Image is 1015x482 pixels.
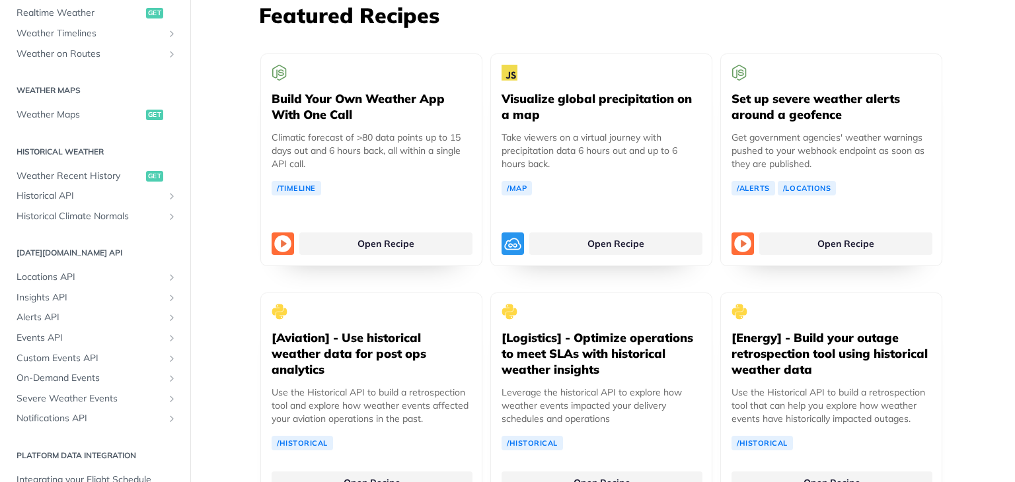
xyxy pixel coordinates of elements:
h5: Visualize global precipitation on a map [502,91,701,123]
p: Leverage the historical API to explore how weather events impacted your delivery schedules and op... [502,386,701,425]
span: Historical Climate Normals [17,210,163,223]
h2: Platform DATA integration [10,450,180,462]
a: Realtime Weatherget [10,3,180,23]
a: Open Recipe [299,232,472,255]
a: Notifications APIShow subpages for Notifications API [10,409,180,429]
span: Notifications API [17,412,163,425]
span: Weather Maps [17,108,143,121]
span: Custom Events API [17,352,163,365]
a: /Locations [778,181,837,195]
a: Events APIShow subpages for Events API [10,328,180,348]
a: Weather Recent Historyget [10,166,180,186]
button: Show subpages for Weather on Routes [167,49,177,59]
button: Show subpages for On-Demand Events [167,373,177,384]
span: get [146,110,163,120]
button: Show subpages for Historical Climate Normals [167,211,177,222]
span: Weather Recent History [17,170,143,183]
a: Weather Mapsget [10,105,180,125]
a: Weather on RoutesShow subpages for Weather on Routes [10,44,180,64]
span: Realtime Weather [17,7,143,20]
h5: Set up severe weather alerts around a geofence [732,91,931,123]
a: Historical Climate NormalsShow subpages for Historical Climate Normals [10,207,180,226]
span: Locations API [17,271,163,284]
a: Severe Weather EventsShow subpages for Severe Weather Events [10,389,180,409]
button: Show subpages for Custom Events API [167,353,177,364]
h2: Historical Weather [10,146,180,158]
a: Historical APIShow subpages for Historical API [10,186,180,206]
button: Show subpages for Insights API [167,293,177,303]
button: Show subpages for Historical API [167,191,177,201]
span: Events API [17,331,163,345]
p: Use the Historical API to build a retrospection tool that can help you explore how weather events... [732,386,931,425]
span: On-Demand Events [17,372,163,385]
h5: [Energy] - Build your outage retrospection tool using historical weather data [732,330,931,378]
button: Show subpages for Weather Timelines [167,28,177,39]
span: Alerts API [17,311,163,324]
a: Weather TimelinesShow subpages for Weather Timelines [10,24,180,44]
span: Severe Weather Events [17,392,163,405]
a: Open Recipe [529,232,702,255]
a: /Historical [502,436,563,450]
a: /Map [502,181,532,195]
a: Alerts APIShow subpages for Alerts API [10,308,180,327]
p: Take viewers on a virtual journey with precipitation data 6 hours out and up to 6 hours back. [502,131,701,170]
h5: Build Your Own Weather App With One Call [272,91,471,123]
h2: Weather Maps [10,85,180,96]
a: /Historical [272,436,333,450]
a: Custom Events APIShow subpages for Custom Events API [10,349,180,368]
a: On-Demand EventsShow subpages for On-Demand Events [10,368,180,388]
p: Use the Historical API to build a retrospection tool and explore how weather events affected your... [272,386,471,425]
p: Climatic forecast of >80 data points up to 15 days out and 6 hours back, all within a single API ... [272,131,471,170]
a: /Alerts [732,181,775,195]
a: Open Recipe [759,232,932,255]
span: Weather on Routes [17,48,163,61]
h3: Featured Recipes [259,1,946,30]
h2: [DATE][DOMAIN_NAME] API [10,247,180,259]
span: get [146,171,163,182]
span: Insights API [17,291,163,304]
button: Show subpages for Events API [167,333,177,343]
a: /Timeline [272,181,321,195]
a: Locations APIShow subpages for Locations API [10,267,180,287]
span: Historical API [17,189,163,203]
h5: [Aviation] - Use historical weather data for post ops analytics [272,330,471,378]
h5: [Logistics] - Optimize operations to meet SLAs with historical weather insights [502,330,701,378]
button: Show subpages for Notifications API [167,413,177,424]
a: Insights APIShow subpages for Insights API [10,288,180,308]
p: Get government agencies' weather warnings pushed to your webhook endpoint as soon as they are pub... [732,131,931,170]
button: Show subpages for Alerts API [167,312,177,323]
button: Show subpages for Severe Weather Events [167,394,177,404]
button: Show subpages for Locations API [167,272,177,283]
a: /Historical [732,436,793,450]
span: Weather Timelines [17,27,163,40]
span: get [146,8,163,18]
